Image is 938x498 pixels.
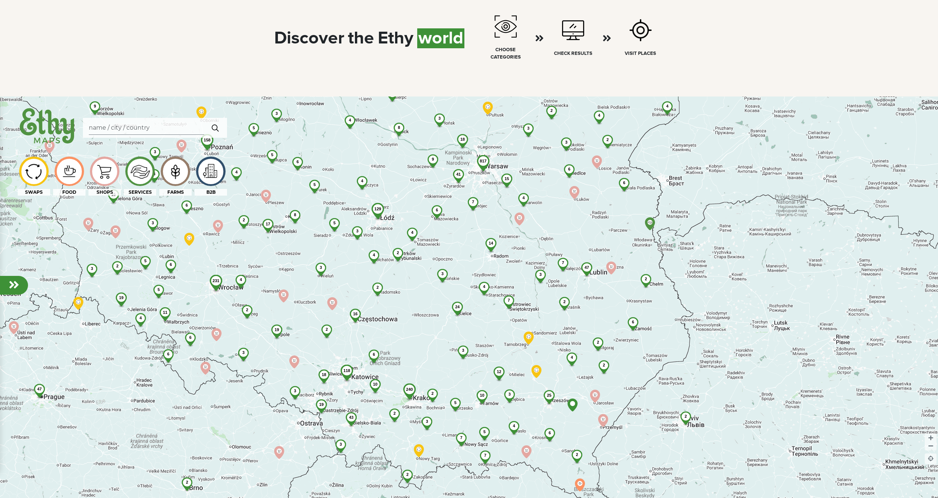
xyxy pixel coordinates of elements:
span: 3 [275,111,278,116]
img: icon-image [57,162,81,180]
img: 2 [108,261,127,280]
span: 4 [571,355,573,360]
span: 2 [550,108,552,113]
img: 5 [305,180,324,199]
img: 5 [262,150,282,169]
img: 6 [158,349,178,368]
span: 6 [548,431,551,435]
img: 2 [317,325,337,344]
img: 12 [489,367,509,387]
img: 47 [576,262,597,283]
span: 4 [483,284,485,289]
span: 4 [349,118,351,122]
span: 2 [603,363,605,367]
span: | [374,29,378,47]
img: 4 [504,421,524,440]
span: 6 [623,180,625,185]
span: 3 [438,116,440,120]
div: FARMS [159,189,192,196]
img: 5 [136,256,155,275]
img: 19 [111,292,132,313]
span: 10 [480,393,484,397]
img: 3 [285,386,305,405]
span: 2 [246,308,248,312]
span: 43 [349,415,353,420]
span: | [344,29,348,47]
img: 5 [244,123,264,142]
img: 2 [385,408,404,428]
img: 3 [267,109,286,128]
span: 6 [436,208,438,212]
img: 14 [481,238,501,258]
img: 3 [557,137,576,157]
span: 3 [339,442,342,446]
span: 3 [154,150,156,154]
img: monitor.svg [562,19,584,41]
span: 19 [274,327,279,332]
img: 6 [614,178,634,197]
img: 6 [540,428,559,447]
span: 5 [157,287,160,292]
span: 2 [325,327,328,332]
img: 18 [314,369,334,390]
span: 17 [265,222,270,226]
img: 2 [423,389,442,408]
span: 41 [456,172,460,176]
span: 14 [488,241,493,245]
img: 24 [447,302,468,322]
span: 2 [684,414,687,418]
img: 6 [559,164,579,183]
img: 5 [149,285,168,304]
span: 10 [373,382,377,386]
img: 6 [177,200,196,220]
img: 25 [539,390,559,410]
span: 47 [584,265,589,270]
img: 2 [598,135,617,154]
img: 4 [589,111,609,130]
span: 6 [185,203,188,207]
span: 6 [189,335,191,340]
span: 6 [167,352,169,356]
img: 118 [335,365,359,389]
span: 2 [576,452,578,457]
span: 2 [243,218,245,222]
span: the [348,29,374,47]
span: 2 [376,285,379,290]
img: 7 [463,197,483,216]
img: 3 [519,123,538,143]
img: 2 [388,248,408,267]
span: 817 [480,159,486,163]
span: 5 [144,259,146,263]
img: 4 [231,275,251,294]
img: 4 [340,115,360,134]
img: 7 [475,450,495,470]
img: icon-image [128,159,152,183]
img: search.svg [209,120,222,135]
span: 19 [119,295,123,300]
span: 24 [455,305,459,309]
span: 5 [252,126,255,130]
span: 3 [527,126,529,130]
span: 3 [356,229,358,233]
span: 5 [313,182,315,187]
img: 15 [103,189,124,210]
img: 8 [285,210,305,229]
img: 7 [553,258,573,277]
span: | [414,29,417,47]
img: icon-image [21,161,46,182]
img: 6 [288,157,307,176]
img: 4 [402,228,422,247]
span: 5 [483,429,485,434]
span: 4 [513,424,515,428]
img: 4 [514,193,533,212]
img: 6 [623,317,643,336]
span: 3 [91,266,93,271]
span: 6 [373,352,375,357]
img: 2 [594,360,614,379]
span: 4 [666,104,668,108]
span: 6 [568,167,570,171]
img: 43 [341,412,362,432]
span: 5 [271,152,273,157]
img: 3 [453,346,473,365]
img: 3 [417,417,437,436]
